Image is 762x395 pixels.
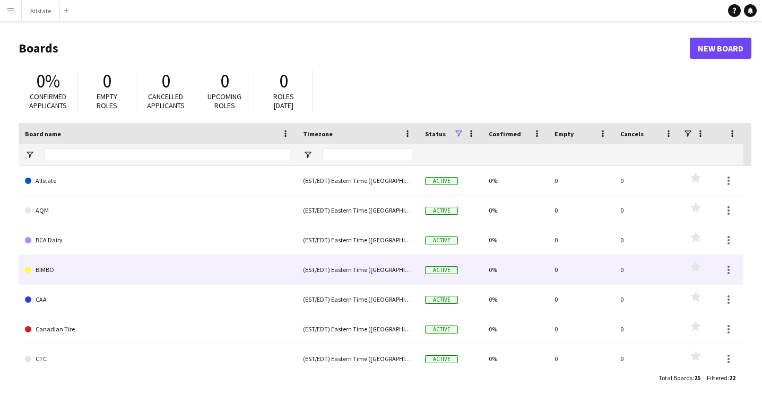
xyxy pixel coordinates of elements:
[220,69,229,93] span: 0
[273,92,294,110] span: Roles [DATE]
[36,69,60,93] span: 0%
[25,314,290,344] a: Canadian Tire
[25,166,290,196] a: Allstate
[489,130,521,138] span: Confirmed
[425,355,458,363] span: Active
[482,285,548,314] div: 0%
[297,314,419,344] div: (EST/EDT) Eastern Time ([GEOGRAPHIC_DATA] & [GEOGRAPHIC_DATA])
[694,374,700,382] span: 25
[425,207,458,215] span: Active
[548,314,614,344] div: 0
[614,255,680,284] div: 0
[482,225,548,254] div: 0%
[297,344,419,373] div: (EST/EDT) Eastern Time ([GEOGRAPHIC_DATA] & [GEOGRAPHIC_DATA])
[614,196,680,225] div: 0
[482,314,548,344] div: 0%
[425,296,458,304] span: Active
[425,266,458,274] span: Active
[97,92,117,110] span: Empty roles
[25,344,290,374] a: CTC
[102,69,111,93] span: 0
[659,367,700,388] div: :
[555,130,574,138] span: Empty
[620,130,644,138] span: Cancels
[482,166,548,195] div: 0%
[22,1,60,21] button: Allstate
[425,130,446,138] span: Status
[614,285,680,314] div: 0
[614,166,680,195] div: 0
[659,374,692,382] span: Total Boards
[25,196,290,225] a: AQM
[207,92,241,110] span: Upcoming roles
[729,374,735,382] span: 22
[19,40,690,56] h1: Boards
[279,69,288,93] span: 0
[548,255,614,284] div: 0
[425,236,458,244] span: Active
[548,344,614,373] div: 0
[548,285,614,314] div: 0
[548,225,614,254] div: 0
[303,150,313,160] button: Open Filter Menu
[690,38,751,59] a: New Board
[25,150,34,160] button: Open Filter Menu
[29,92,67,110] span: Confirmed applicants
[25,225,290,255] a: BCA Dairy
[25,285,290,314] a: CAA
[25,255,290,285] a: BIMBO
[614,314,680,344] div: 0
[482,196,548,225] div: 0%
[707,374,728,382] span: Filtered
[614,344,680,373] div: 0
[548,196,614,225] div: 0
[297,225,419,254] div: (EST/EDT) Eastern Time ([GEOGRAPHIC_DATA] & [GEOGRAPHIC_DATA])
[322,148,412,161] input: Timezone Filter Input
[614,225,680,254] div: 0
[297,285,419,314] div: (EST/EDT) Eastern Time ([GEOGRAPHIC_DATA] & [GEOGRAPHIC_DATA])
[425,326,458,333] span: Active
[44,148,290,161] input: Board name Filter Input
[482,255,548,284] div: 0%
[161,69,170,93] span: 0
[297,255,419,284] div: (EST/EDT) Eastern Time ([GEOGRAPHIC_DATA] & [GEOGRAPHIC_DATA])
[482,344,548,373] div: 0%
[303,130,333,138] span: Timezone
[297,166,419,195] div: (EST/EDT) Eastern Time ([GEOGRAPHIC_DATA] & [GEOGRAPHIC_DATA])
[25,130,61,138] span: Board name
[147,92,185,110] span: Cancelled applicants
[707,367,735,388] div: :
[425,177,458,185] span: Active
[297,196,419,225] div: (EST/EDT) Eastern Time ([GEOGRAPHIC_DATA] & [GEOGRAPHIC_DATA])
[548,166,614,195] div: 0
